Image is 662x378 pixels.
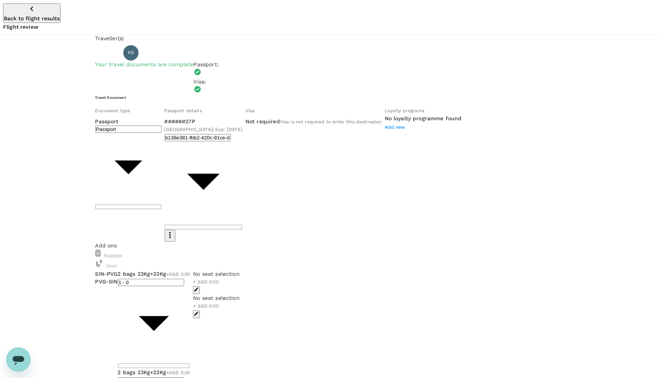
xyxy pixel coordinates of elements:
div: Seat [95,260,567,270]
p: Visa : [194,78,219,85]
span: +SGD 0.00 [166,272,190,277]
span: Add new [385,124,405,130]
div: Baggage [95,249,567,260]
span: Visa is not required to enter this destination [280,119,382,124]
p: Passport : [194,61,219,68]
p: PVG - SIN [95,278,118,285]
div: No seat selection [193,270,240,278]
p: Add ons [95,242,567,249]
iframe: Button to launch messaging window, conversation in progress [6,347,31,372]
div: 2 bags 23Kg+23Kg+SGD 0.00 [118,368,190,377]
span: KS [128,49,134,57]
img: baggage-icon [95,260,103,267]
span: +SGD 0.00 [166,370,190,375]
button: Back to flight results [3,3,60,23]
div: No seat selection [193,294,240,302]
div: ######27P[GEOGRAPHIC_DATA]| Exp: [DATE] [165,118,243,134]
div: 2 bags 23Kg+23Kg+SGD 0.00 [118,270,190,278]
span: Your travel documents are complete [95,61,194,67]
p: Flight review [3,23,659,31]
p: Back to flight results [4,15,60,22]
h6: Travel Document [95,95,567,100]
span: Visa [245,108,255,113]
span: 2 bags 23Kg+23Kg [118,369,166,375]
span: [GEOGRAPHIC_DATA] | Exp: [DATE] [165,127,243,132]
span: Document type [95,108,131,113]
h6: No loyalty programme found [385,115,462,123]
span: + SGD 0.00 [193,303,219,309]
span: Passport details [165,108,202,113]
p: Traveller(s) [95,34,567,42]
p: SIN - PVG [95,270,118,278]
p: ######27P [165,118,243,125]
p: Traveller 1 : [95,49,121,57]
span: + SGD 0.00 [193,279,219,285]
img: baggage-icon [95,249,101,257]
span: Loyalty programs [385,108,424,113]
p: Not required [245,118,280,125]
p: Passport [95,118,162,125]
span: 2 bags 23Kg+23Kg [118,271,166,277]
p: [PERSON_NAME] Soh [142,49,198,57]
